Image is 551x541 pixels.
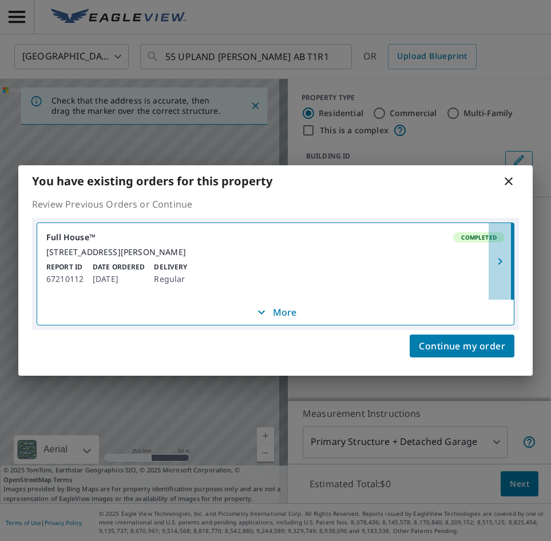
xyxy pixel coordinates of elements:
[32,197,519,211] p: Review Previous Orders or Continue
[37,300,514,325] button: More
[46,247,505,257] div: [STREET_ADDRESS][PERSON_NAME]
[419,338,505,354] span: Continue my order
[93,272,145,286] p: [DATE]
[37,223,514,300] a: Full House™Completed[STREET_ADDRESS][PERSON_NAME]Report ID67210112Date Ordered[DATE]DeliveryRegular
[46,232,505,242] div: Full House™
[154,272,187,286] p: Regular
[46,262,84,272] p: Report ID
[154,262,187,272] p: Delivery
[46,272,84,286] p: 67210112
[255,305,297,319] p: More
[93,262,145,272] p: Date Ordered
[454,233,504,241] span: Completed
[410,335,514,357] button: Continue my order
[32,173,272,189] b: You have existing orders for this property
